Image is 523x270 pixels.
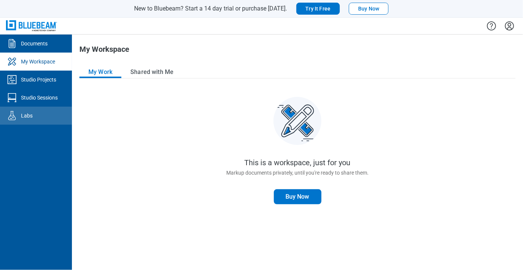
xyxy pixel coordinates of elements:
img: Bluebeam, Inc. [6,20,57,31]
button: Try It Free [296,3,340,15]
button: Settings [504,20,516,32]
div: Studio Projects [21,76,56,83]
button: My Work [79,66,121,78]
svg: Studio Projects [6,74,18,86]
svg: Documents [6,38,18,50]
div: Studio Sessions [21,94,58,101]
button: Buy Now [349,3,389,15]
button: Shared with Me [121,66,182,78]
svg: Studio Sessions [6,92,18,104]
svg: My Workspace [6,56,18,68]
a: Buy Now [274,189,321,204]
svg: Labs [6,110,18,122]
div: Documents [21,40,48,47]
span: New to Bluebeam? Start a 14 day trial or purchase [DATE]. [134,5,287,12]
h1: My Workspace [79,45,129,57]
div: Labs [21,112,33,119]
div: My Workspace [21,58,55,65]
p: Markup documents privately, until you're ready to share them. [226,170,369,182]
p: This is a workspace, just for you [245,158,351,167]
